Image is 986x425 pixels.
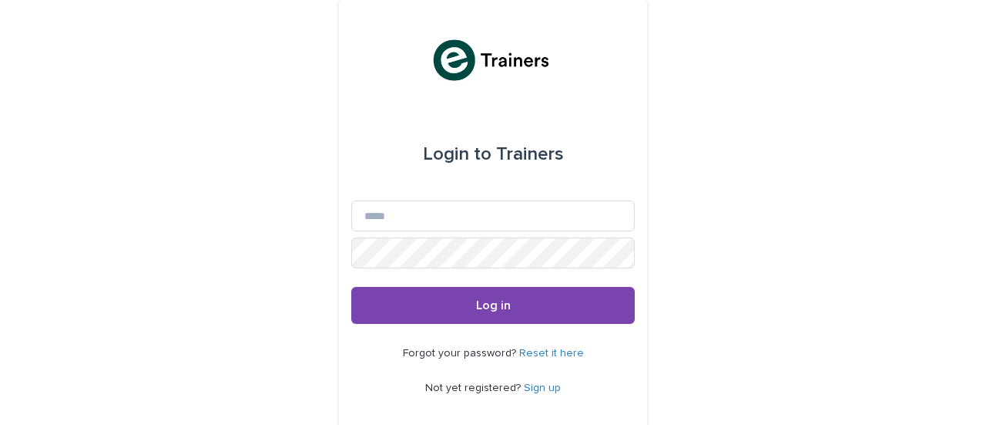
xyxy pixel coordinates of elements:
[429,37,556,83] img: K0CqGN7SDeD6s4JG8KQk
[524,383,561,393] a: Sign up
[423,133,564,176] div: Trainers
[519,348,584,359] a: Reset it here
[425,383,524,393] span: Not yet registered?
[423,145,491,164] span: Login to
[403,348,519,359] span: Forgot your password?
[351,287,635,324] button: Log in
[476,299,511,312] span: Log in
